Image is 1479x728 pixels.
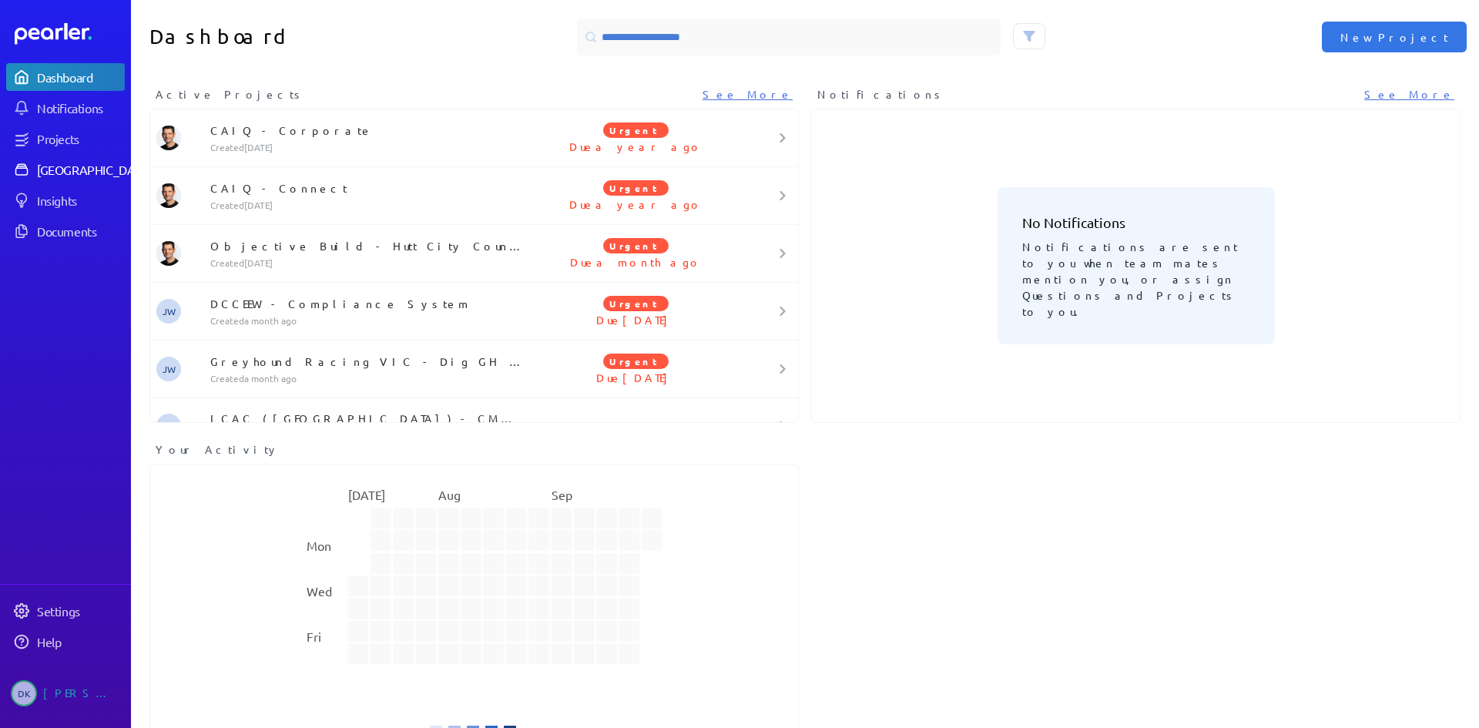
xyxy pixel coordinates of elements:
[15,23,125,45] a: Dashboard
[603,354,669,369] span: Urgent
[528,418,744,434] p: Due [DATE]
[210,141,528,153] p: Created [DATE]
[149,18,468,55] h1: Dashboard
[528,312,744,327] p: Due [DATE]
[307,629,321,644] text: Fri
[6,125,125,153] a: Projects
[528,254,744,270] p: Due a month ago
[210,180,528,196] p: CAIQ - Connect
[603,238,669,253] span: Urgent
[703,86,793,102] a: See More
[156,241,181,266] img: James Layton
[528,196,744,212] p: Due a year ago
[43,680,120,706] div: [PERSON_NAME]
[156,414,181,438] span: Jeremy Williams
[603,296,669,311] span: Urgent
[210,354,528,369] p: Greyhound Racing VIC - Dig GH Lifecyle Tracking
[6,597,125,625] a: Settings
[37,69,123,85] div: Dashboard
[348,487,385,502] text: [DATE]
[6,186,125,214] a: Insights
[1022,233,1250,320] p: Notifications are sent to you when team mates mention you, or assign Questions and Projects to you.
[603,122,669,138] span: Urgent
[156,441,280,458] span: Your Activity
[156,299,181,324] span: Jeremy Williams
[210,257,528,269] p: Created [DATE]
[156,86,305,102] span: Active Projects
[6,674,125,713] a: DK[PERSON_NAME]
[210,199,528,211] p: Created [DATE]
[37,162,152,177] div: [GEOGRAPHIC_DATA]
[6,217,125,245] a: Documents
[603,180,669,196] span: Urgent
[307,583,332,599] text: Wed
[37,193,123,208] div: Insights
[210,411,528,426] p: ICAC ([GEOGRAPHIC_DATA]) - CMS - Invitation to Supply
[37,223,123,239] div: Documents
[817,86,945,102] span: Notifications
[210,238,528,253] p: Objective Build - Hutt City Council
[37,634,123,649] div: Help
[6,94,125,122] a: Notifications
[37,100,123,116] div: Notifications
[11,680,37,706] span: Dan Kilgallon
[1022,212,1250,233] h3: No Notifications
[307,538,331,553] text: Mon
[210,296,528,311] p: DCCEEW - Compliance System
[1364,86,1454,102] a: See More
[528,139,744,154] p: Due a year ago
[1340,29,1448,45] span: New Project
[156,126,181,150] img: James Layton
[1322,22,1467,52] button: New Project
[156,357,181,381] span: Jeremy Williams
[6,628,125,656] a: Help
[552,487,572,502] text: Sep
[210,314,528,327] p: Created a month ago
[6,63,125,91] a: Dashboard
[6,156,125,183] a: [GEOGRAPHIC_DATA]
[37,131,123,146] div: Projects
[438,487,461,502] text: Aug
[37,603,123,619] div: Settings
[210,122,528,138] p: CAIQ - Corporate
[156,183,181,208] img: James Layton
[528,370,744,385] p: Due [DATE]
[210,372,528,384] p: Created a month ago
